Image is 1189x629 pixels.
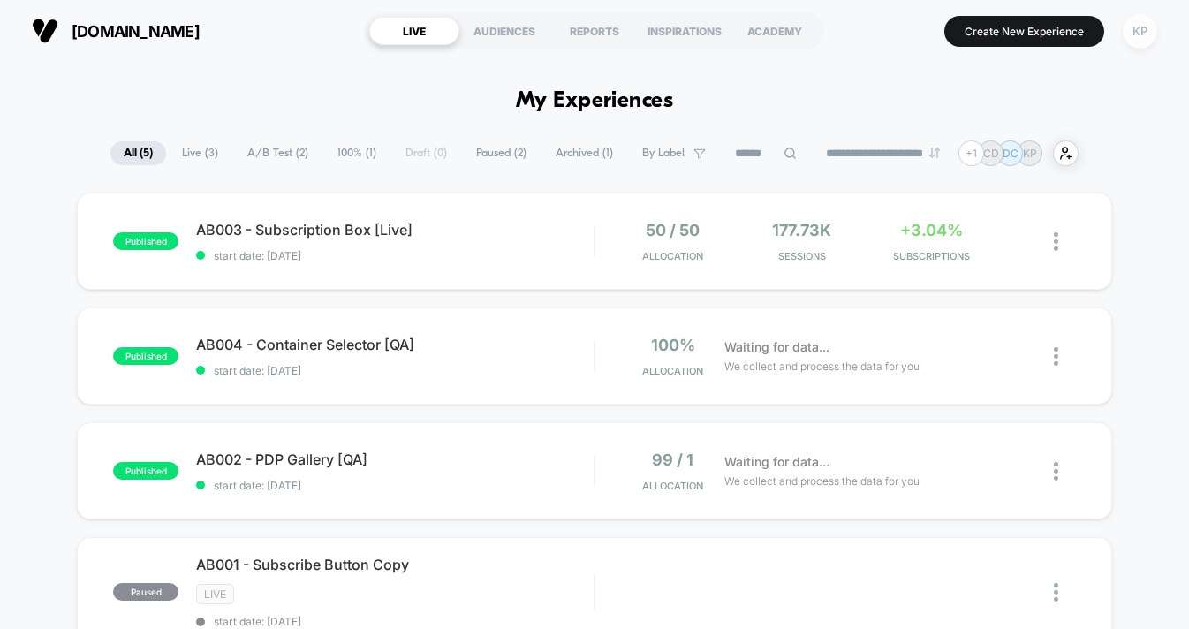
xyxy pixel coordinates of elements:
[196,364,594,377] span: start date: [DATE]
[72,22,200,41] span: [DOMAIN_NAME]
[196,249,594,262] span: start date: [DATE]
[958,140,984,166] div: + 1
[1117,13,1162,49] button: KP
[1054,347,1058,366] img: close
[640,17,730,45] div: INSPIRATIONS
[324,141,390,165] span: 100% ( 1 )
[652,451,693,469] span: 99 / 1
[169,141,231,165] span: Live ( 3 )
[1054,583,1058,602] img: close
[196,479,594,492] span: start date: [DATE]
[724,452,829,472] span: Waiting for data...
[196,221,594,239] span: AB003 - Subscription Box [Live]
[724,358,920,375] span: We collect and process the data for you
[651,336,695,354] span: 100%
[724,337,829,357] span: Waiting for data...
[27,17,205,45] button: [DOMAIN_NAME]
[772,221,831,239] span: 177.73k
[369,17,459,45] div: LIVE
[459,17,549,45] div: AUDIENCES
[1054,232,1058,251] img: close
[642,250,703,262] span: Allocation
[516,88,674,114] h1: My Experiences
[549,17,640,45] div: REPORTS
[113,232,178,250] span: published
[646,221,700,239] span: 50 / 50
[1123,14,1157,49] div: KP
[234,141,322,165] span: A/B Test ( 2 )
[944,16,1104,47] button: Create New Experience
[642,480,703,492] span: Allocation
[113,583,178,601] span: paused
[463,141,540,165] span: Paused ( 2 )
[1054,462,1058,481] img: close
[642,147,685,160] span: By Label
[929,148,940,158] img: end
[113,462,178,480] span: published
[196,451,594,468] span: AB002 - PDP Gallery [QA]
[196,336,594,353] span: AB004 - Container Selector [QA]
[724,473,920,489] span: We collect and process the data for you
[110,141,166,165] span: All ( 5 )
[642,365,703,377] span: Allocation
[742,250,862,262] span: Sessions
[983,147,999,160] p: CD
[196,556,594,573] span: AB001 - Subscribe Button Copy
[32,18,58,44] img: Visually logo
[196,584,234,604] span: LIVE
[1003,147,1019,160] p: DC
[871,250,991,262] span: SUBSCRIPTIONS
[113,347,178,365] span: published
[542,141,626,165] span: Archived ( 1 )
[730,17,820,45] div: ACADEMY
[196,615,594,628] span: start date: [DATE]
[900,221,963,239] span: +3.04%
[1023,147,1037,160] p: KP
